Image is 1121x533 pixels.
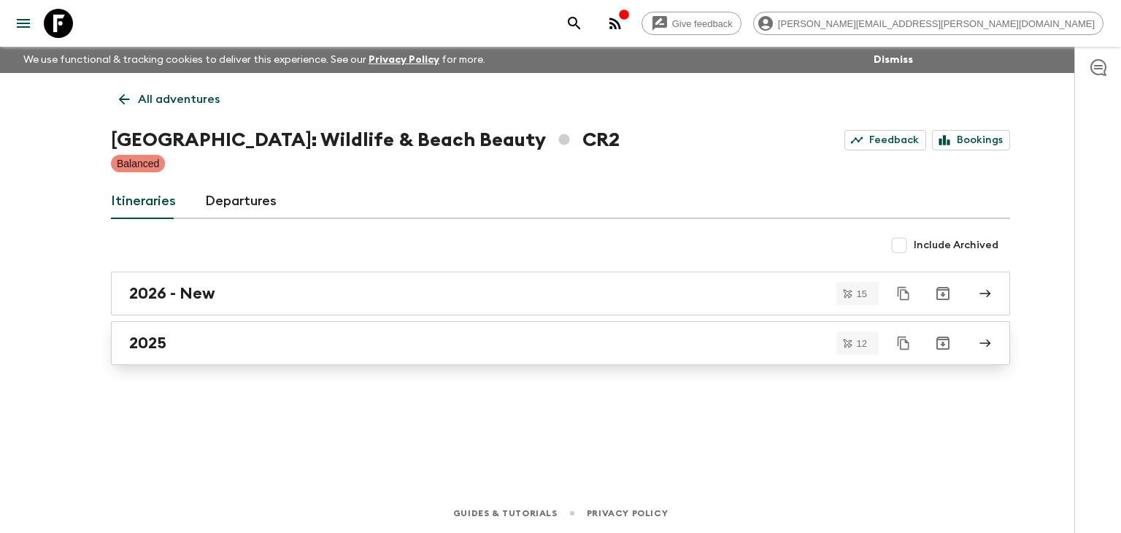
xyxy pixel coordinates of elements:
[753,12,1103,35] div: [PERSON_NAME][EMAIL_ADDRESS][PERSON_NAME][DOMAIN_NAME]
[129,334,166,353] h2: 2025
[770,18,1103,29] span: [PERSON_NAME][EMAIL_ADDRESS][PERSON_NAME][DOMAIN_NAME]
[844,130,926,150] a: Feedback
[642,12,741,35] a: Give feedback
[932,130,1010,150] a: Bookings
[848,289,876,299] span: 15
[129,284,215,303] h2: 2026 - New
[111,126,620,155] h1: [GEOGRAPHIC_DATA]: Wildlife & Beach Beauty CR2
[560,9,589,38] button: search adventures
[9,9,38,38] button: menu
[928,329,958,358] button: Archive
[111,272,1010,315] a: 2026 - New
[18,47,491,73] p: We use functional & tracking cookies to deliver this experience. See our for more.
[890,330,917,356] button: Duplicate
[928,279,958,308] button: Archive
[890,280,917,307] button: Duplicate
[870,50,917,70] button: Dismiss
[914,238,998,253] span: Include Archived
[117,156,159,171] p: Balanced
[664,18,741,29] span: Give feedback
[369,55,439,65] a: Privacy Policy
[111,184,176,219] a: Itineraries
[111,85,228,114] a: All adventures
[587,505,668,521] a: Privacy Policy
[848,339,876,348] span: 12
[205,184,277,219] a: Departures
[453,505,558,521] a: Guides & Tutorials
[111,321,1010,365] a: 2025
[138,91,220,108] p: All adventures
